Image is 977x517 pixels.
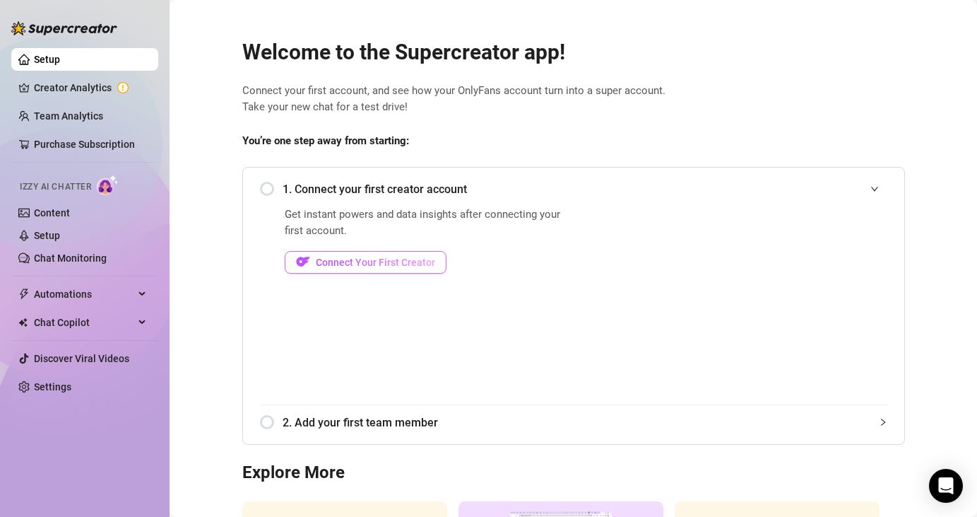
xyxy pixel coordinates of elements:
[870,185,879,193] span: expanded
[260,405,887,440] div: 2. Add your first team member
[34,207,70,219] a: Content
[20,180,91,194] span: Izzy AI Chatter
[605,207,887,388] iframe: Add Creators
[296,255,310,269] img: OF
[11,21,117,35] img: logo-BBDzfeDw.svg
[285,251,446,274] button: OFConnect Your First Creator
[285,251,569,274] a: OFConnect Your First Creator
[242,39,905,66] h2: Welcome to the Supercreator app!
[34,54,60,65] a: Setup
[34,139,135,150] a: Purchase Subscription
[316,257,435,268] span: Connect Your First Creator
[34,381,71,393] a: Settings
[34,230,60,241] a: Setup
[242,462,905,484] h3: Explore More
[34,76,147,99] a: Creator Analytics exclamation-circle
[34,283,134,306] span: Automations
[34,110,103,122] a: Team Analytics
[34,311,134,334] span: Chat Copilot
[285,207,569,240] span: Get instant powers and data insights after connecting your first account.
[283,414,887,431] span: 2. Add your first team member
[879,418,887,426] span: collapsed
[18,289,30,300] span: thunderbolt
[97,175,119,195] img: AI Chatter
[18,318,28,327] img: Chat Copilot
[34,252,107,264] a: Chat Monitoring
[283,180,887,198] span: 1. Connect your first creator account
[34,353,129,364] a: Discover Viral Videos
[242,134,409,147] strong: You’re one step away from starting:
[260,172,887,207] div: 1. Connect your first creator account
[929,469,963,503] div: Open Intercom Messenger
[242,83,905,116] span: Connect your first account, and see how your OnlyFans account turn into a super account. Take you...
